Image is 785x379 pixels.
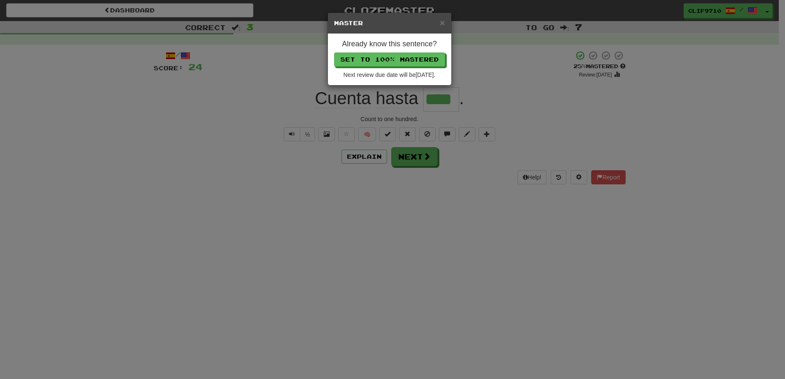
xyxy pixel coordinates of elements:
[334,19,445,27] h5: Master
[440,18,445,27] span: ×
[440,18,445,27] button: Close
[334,71,445,79] div: Next review due date will be [DATE] .
[334,52,445,67] button: Set to 100% Mastered
[334,40,445,48] h4: Already know this sentence?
